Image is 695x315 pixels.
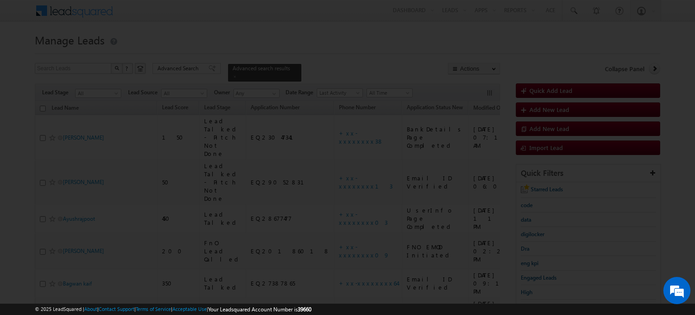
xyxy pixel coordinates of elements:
[84,306,97,312] a: About
[99,306,134,312] a: Contact Support
[35,305,311,314] span: © 2025 LeadSquared | | | | |
[136,306,171,312] a: Terms of Service
[172,306,207,312] a: Acceptable Use
[208,306,311,313] span: Your Leadsquared Account Number is
[298,306,311,313] span: 39660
